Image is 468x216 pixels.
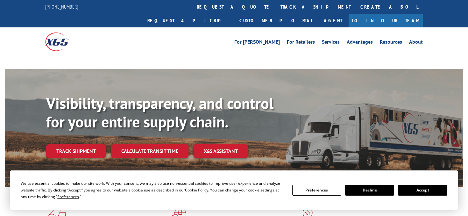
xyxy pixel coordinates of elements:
[347,40,373,47] a: Advantages
[349,14,423,27] a: Join Our Team
[46,144,106,158] a: Track shipment
[380,40,402,47] a: Resources
[235,14,317,27] a: Customer Portal
[21,180,284,200] div: We use essential cookies to make our site work. With your consent, we may also use non-essential ...
[409,40,423,47] a: About
[185,187,208,193] span: Cookie Policy
[234,40,280,47] a: For [PERSON_NAME]
[111,144,188,158] a: Calculate transit time
[46,93,273,132] b: Visibility, transparency, and control for your entire supply chain.
[345,185,394,196] button: Decline
[45,4,78,10] a: [PHONE_NUMBER]
[194,144,248,158] a: XGS ASSISTANT
[57,194,79,199] span: Preferences
[322,40,340,47] a: Services
[292,185,341,196] button: Preferences
[398,185,447,196] button: Accept
[143,14,235,27] a: Request a pickup
[287,40,315,47] a: For Retailers
[10,170,458,210] div: Cookie Consent Prompt
[317,14,349,27] a: Agent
